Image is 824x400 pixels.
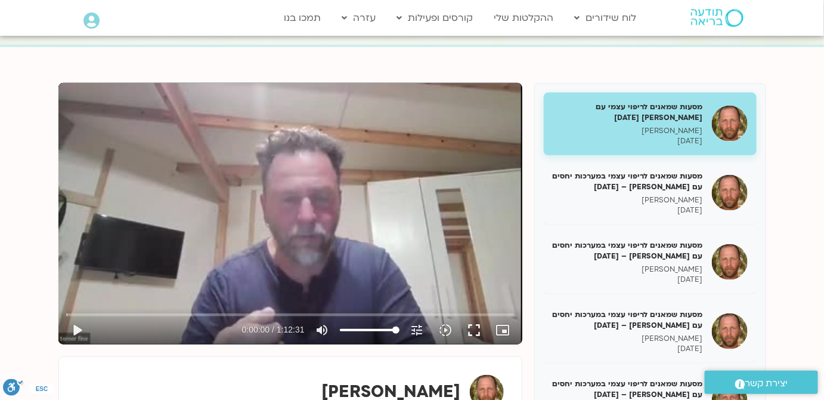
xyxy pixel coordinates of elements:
span: יצירת קשר [745,376,788,392]
h5: מסעות שמאנים לריפוי עצמי במערכות יחסים עם [PERSON_NAME] – [DATE] [553,309,703,331]
img: מסעות שמאנים לריפוי עצמי עם תומר פיין 07/04/25 [712,106,748,141]
h5: מסעות שמאנים לריפוי עצמי עם [PERSON_NAME] [DATE] [553,101,703,123]
img: מסעות שמאנים לריפוי עצמי במערכות יחסים עם תומר פיין – 05/05/25 [712,244,748,280]
p: [PERSON_NAME] [553,126,703,136]
h5: מסעות שמאנים לריפוי עצמי במערכות יחסים עם [PERSON_NAME] – [DATE] [553,171,703,192]
a: לוח שידורים [569,7,643,29]
h5: מסעות שמאנים לריפוי עצמי במערכות יחסים עם [PERSON_NAME] – [DATE] [553,240,703,261]
p: [PERSON_NAME] [553,264,703,275]
p: [DATE] [553,205,703,216]
a: ההקלטות שלי [488,7,560,29]
a: תמכו בנו [278,7,327,29]
a: קורסים ופעילות [391,7,479,29]
img: מסעות שמאנים לריפוי עצמי במערכות יחסים עם תומר פיין – 12/05/25 [712,313,748,349]
a: יצירת קשר [705,371,818,394]
p: [DATE] [553,136,703,146]
img: תודעה בריאה [691,9,744,27]
h5: מסעות שמאנים לריפוי עצמי במערכות יחסים עם [PERSON_NAME] – [DATE] [553,379,703,400]
p: [PERSON_NAME] [553,334,703,344]
a: עזרה [336,7,382,29]
p: [DATE] [553,275,703,285]
img: מסעות שמאנים לריפוי עצמי במערכות יחסים עם תומר פיין – 28/04/25 [712,175,748,211]
p: [DATE] [553,344,703,354]
p: [PERSON_NAME] [553,195,703,205]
